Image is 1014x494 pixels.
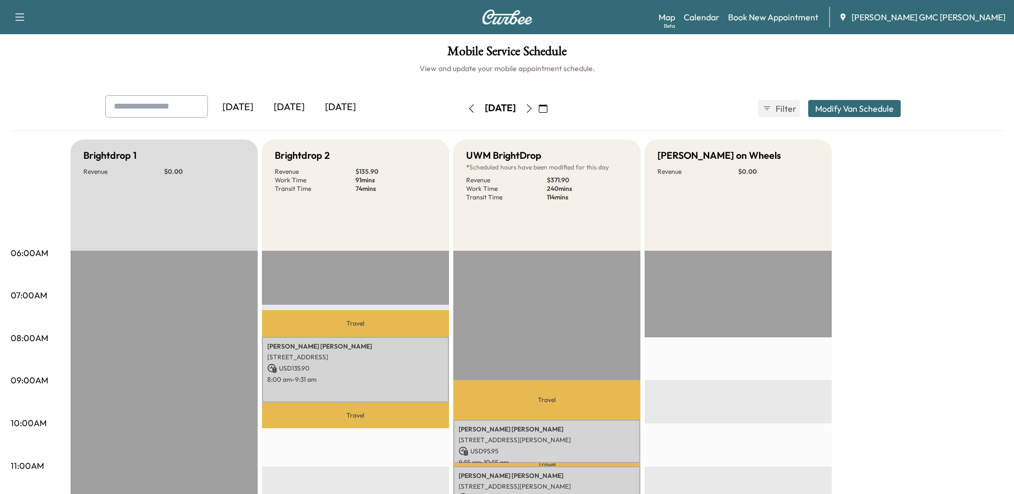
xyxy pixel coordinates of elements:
span: [PERSON_NAME] GMC [PERSON_NAME] [852,11,1005,24]
p: Scheduled hours have been modified for this day [466,163,628,172]
p: [STREET_ADDRESS][PERSON_NAME] [459,482,635,491]
p: 74 mins [355,184,436,193]
p: Transit Time [275,184,355,193]
h5: Brightdrop 1 [83,148,137,163]
p: USD 135.90 [267,364,444,373]
p: 9:55 am - 10:55 am [459,458,635,467]
button: Filter [758,100,800,117]
p: $ 371.90 [547,176,628,184]
div: [DATE] [485,102,516,115]
h5: [PERSON_NAME] on Wheels [657,148,781,163]
div: [DATE] [212,95,264,120]
p: [PERSON_NAME] [PERSON_NAME] [459,425,635,434]
p: Work Time [466,184,547,193]
p: 91 mins [355,176,436,184]
img: Curbee Logo [482,10,533,25]
p: 09:00AM [11,374,48,387]
p: [STREET_ADDRESS] [267,353,444,361]
button: Modify Van Schedule [808,100,901,117]
p: 114 mins [547,193,628,202]
p: Revenue [657,167,738,176]
p: Revenue [83,167,164,176]
a: Calendar [684,11,719,24]
h6: View and update your mobile appointment schedule. [11,63,1003,74]
p: [STREET_ADDRESS][PERSON_NAME] [459,436,635,444]
a: MapBeta [659,11,675,24]
p: 10:00AM [11,416,47,429]
h5: Brightdrop 2 [275,148,330,163]
p: 8:00 am - 9:31 am [267,375,444,384]
p: Travel [453,463,640,467]
p: [PERSON_NAME] [PERSON_NAME] [459,472,635,480]
span: Filter [776,102,795,115]
p: Revenue [466,176,547,184]
p: Travel [262,310,449,337]
p: Travel [262,403,449,428]
p: Work Time [275,176,355,184]
h5: UWM BrightDrop [466,148,541,163]
p: [PERSON_NAME] [PERSON_NAME] [267,342,444,351]
p: $ 0.00 [164,167,245,176]
p: 11:00AM [11,459,44,472]
p: $ 135.90 [355,167,436,176]
p: USD 95.95 [459,446,635,456]
p: Travel [453,380,640,420]
a: Book New Appointment [728,11,818,24]
p: 240 mins [547,184,628,193]
h1: Mobile Service Schedule [11,45,1003,63]
div: Beta [664,22,675,30]
div: [DATE] [315,95,366,120]
p: Transit Time [466,193,547,202]
p: 08:00AM [11,331,48,344]
div: [DATE] [264,95,315,120]
p: Revenue [275,167,355,176]
p: 07:00AM [11,289,47,302]
p: 06:00AM [11,246,48,259]
p: $ 0.00 [738,167,819,176]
